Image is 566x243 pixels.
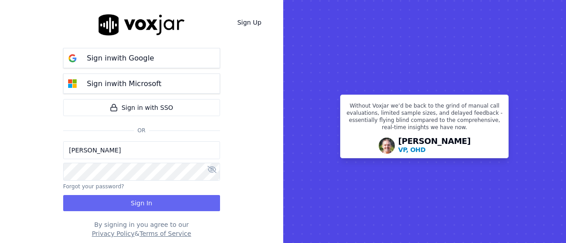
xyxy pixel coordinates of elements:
[64,49,82,67] img: google Sign in button
[63,99,220,116] a: Sign in with SSO
[87,53,154,64] p: Sign in with Google
[398,145,426,154] p: VP, OHD
[63,195,220,211] button: Sign In
[139,229,191,238] button: Terms of Service
[230,14,268,30] a: Sign Up
[63,141,220,159] input: Email
[379,138,395,154] img: Avatar
[398,137,471,154] div: [PERSON_NAME]
[63,74,220,94] button: Sign inwith Microsoft
[63,220,220,238] div: By signing in you agree to our &
[63,183,124,190] button: Forgot your password?
[92,229,134,238] button: Privacy Policy
[99,14,185,35] img: logo
[346,102,503,135] p: Without Voxjar we’d be back to the grind of manual call evaluations, limited sample sizes, and de...
[63,48,220,68] button: Sign inwith Google
[64,75,82,93] img: microsoft Sign in button
[87,78,161,89] p: Sign in with Microsoft
[134,127,149,134] span: Or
